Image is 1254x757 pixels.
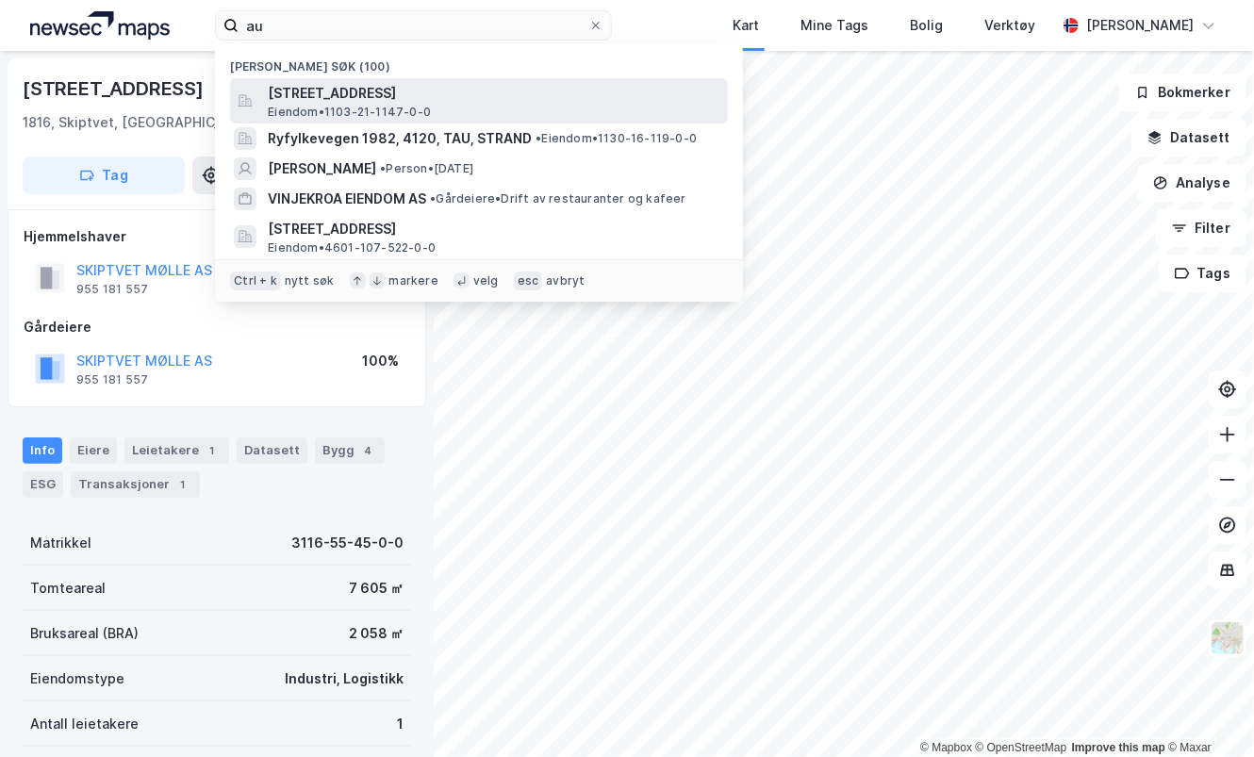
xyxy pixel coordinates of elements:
[1156,209,1246,247] button: Filter
[70,437,117,464] div: Eiere
[389,273,438,288] div: markere
[23,156,185,194] button: Tag
[1119,74,1246,111] button: Bokmerker
[285,667,404,690] div: Industri, Logistikk
[30,713,139,735] div: Antall leietakere
[203,441,222,460] div: 1
[546,273,585,288] div: avbryt
[268,218,720,240] span: [STREET_ADDRESS]
[315,437,385,464] div: Bygg
[291,532,404,554] div: 3116-55-45-0-0
[71,471,200,498] div: Transaksjoner
[268,127,532,150] span: Ryfylkevegen 1982, 4120, TAU, STRAND
[397,713,404,735] div: 1
[1137,164,1246,202] button: Analyse
[362,350,399,372] div: 100%
[733,14,759,37] div: Kart
[24,316,410,338] div: Gårdeiere
[268,240,436,255] span: Eiendom • 4601-107-522-0-0
[976,741,1067,754] a: OpenStreetMap
[230,272,281,290] div: Ctrl + k
[1160,666,1254,757] iframe: Chat Widget
[430,191,436,206] span: •
[536,131,697,146] span: Eiendom • 1130-16-119-0-0
[30,667,124,690] div: Eiendomstype
[285,273,335,288] div: nytt søk
[1131,119,1246,156] button: Datasett
[358,441,377,460] div: 4
[536,131,541,145] span: •
[1086,14,1194,37] div: [PERSON_NAME]
[910,14,943,37] div: Bolig
[23,111,259,134] div: 1816, Skiptvet, [GEOGRAPHIC_DATA]
[23,471,63,498] div: ESG
[173,475,192,494] div: 1
[76,282,148,297] div: 955 181 557
[514,272,543,290] div: esc
[24,225,410,248] div: Hjemmelshaver
[237,437,307,464] div: Datasett
[349,622,404,645] div: 2 058 ㎡
[30,622,139,645] div: Bruksareal (BRA)
[984,14,1035,37] div: Verktøy
[380,161,386,175] span: •
[23,74,207,104] div: [STREET_ADDRESS]
[124,437,229,464] div: Leietakere
[268,82,720,105] span: [STREET_ADDRESS]
[1160,666,1254,757] div: Kontrollprogram for chat
[268,105,431,120] span: Eiendom • 1103-21-1147-0-0
[349,577,404,600] div: 7 605 ㎡
[920,741,972,754] a: Mapbox
[268,157,376,180] span: [PERSON_NAME]
[430,191,685,206] span: Gårdeiere • Drift av restauranter og kafeer
[23,437,62,464] div: Info
[380,161,473,176] span: Person • [DATE]
[30,532,91,554] div: Matrikkel
[76,372,148,387] div: 955 181 557
[239,11,588,40] input: Søk på adresse, matrikkel, gårdeiere, leietakere eller personer
[30,11,170,40] img: logo.a4113a55bc3d86da70a041830d287a7e.svg
[473,273,499,288] div: velg
[1210,620,1246,656] img: Z
[1072,741,1165,754] a: Improve this map
[268,188,426,210] span: VINJEKROA EIENDOM AS
[800,14,868,37] div: Mine Tags
[215,44,743,78] div: [PERSON_NAME] søk (100)
[30,577,106,600] div: Tomteareal
[1159,255,1246,292] button: Tags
